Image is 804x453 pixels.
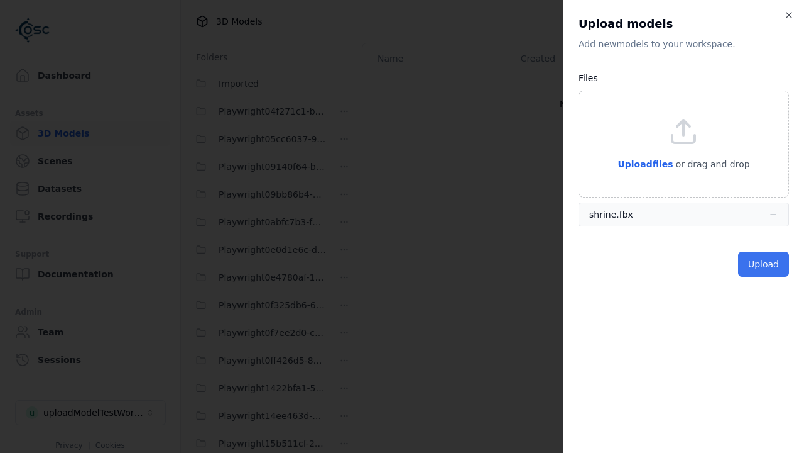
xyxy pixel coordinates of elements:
[579,38,789,50] p: Add new model s to your workspace.
[673,157,750,172] p: or drag and drop
[579,73,598,83] label: Files
[579,15,789,33] h2: Upload models
[589,208,633,221] div: shrine.fbx
[738,252,789,277] button: Upload
[617,159,673,169] span: Upload files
